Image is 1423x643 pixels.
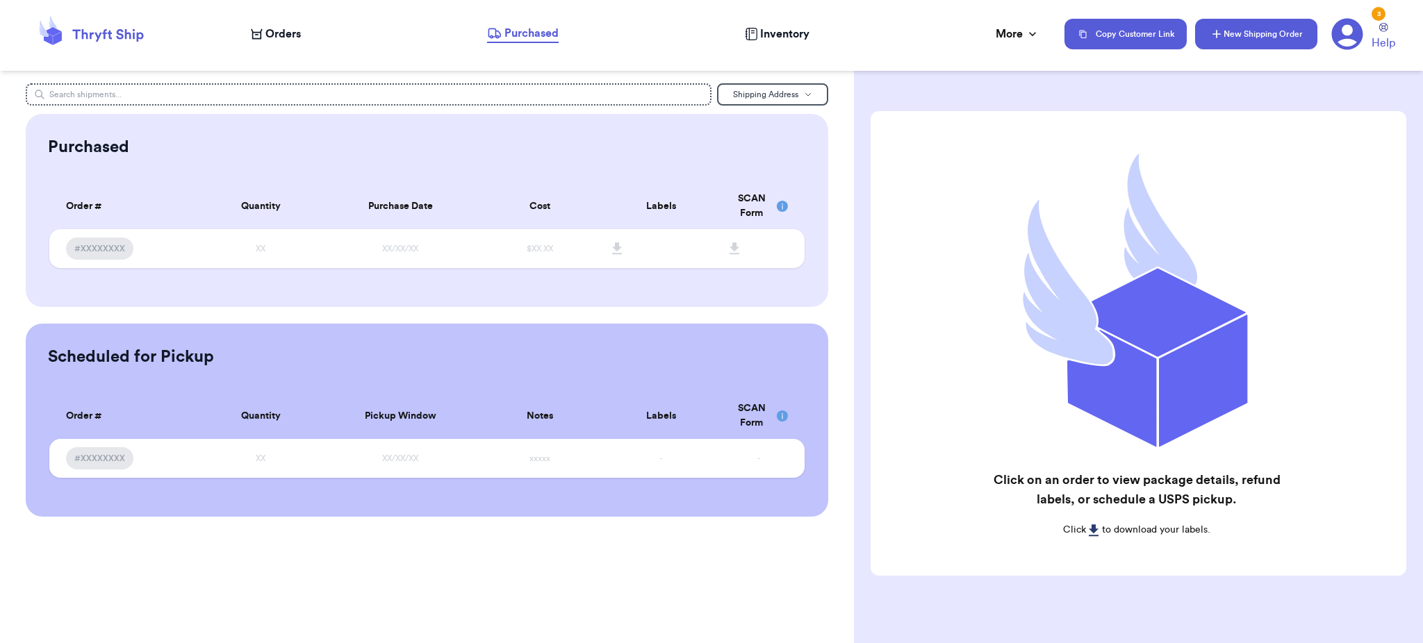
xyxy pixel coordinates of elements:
button: New Shipping Order [1195,19,1317,49]
span: Purchased [504,25,559,42]
a: Orders [251,26,301,42]
span: - [757,454,760,462]
button: Copy Customer Link [1064,19,1187,49]
a: Inventory [745,26,809,42]
th: Labels [600,393,721,439]
th: Order # [49,183,200,229]
span: $XX.XX [527,244,553,253]
div: More [996,26,1039,42]
th: Labels [600,183,721,229]
span: Shipping Address [733,90,798,99]
span: - [659,454,662,462]
th: Pickup Window [321,393,479,439]
span: xxxxx [529,454,550,462]
p: Click to download your labels. [984,523,1290,537]
span: #XXXXXXXX [74,243,125,254]
span: XX [256,454,265,462]
th: Purchase Date [321,183,479,229]
th: Notes [479,393,600,439]
div: SCAN Form [730,401,788,431]
h2: Scheduled for Pickup [48,346,214,368]
span: Help [1372,35,1395,51]
input: Search shipments... [26,83,711,106]
span: XX/XX/XX [382,454,418,462]
div: SCAN Form [730,192,788,221]
span: XX [256,244,265,253]
th: Quantity [200,393,321,439]
span: Inventory [760,26,809,42]
div: 3 [1372,7,1385,21]
h2: Click on an order to view package details, refund labels, or schedule a USPS pickup. [984,470,1290,509]
button: Shipping Address [717,83,828,106]
a: Help [1372,23,1395,51]
th: Quantity [200,183,321,229]
th: Cost [479,183,600,229]
a: 3 [1331,18,1363,50]
h2: Purchased [48,136,129,158]
span: Orders [265,26,301,42]
span: XX/XX/XX [382,244,418,253]
span: #XXXXXXXX [74,453,125,464]
a: Purchased [487,25,559,43]
th: Order # [49,393,200,439]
